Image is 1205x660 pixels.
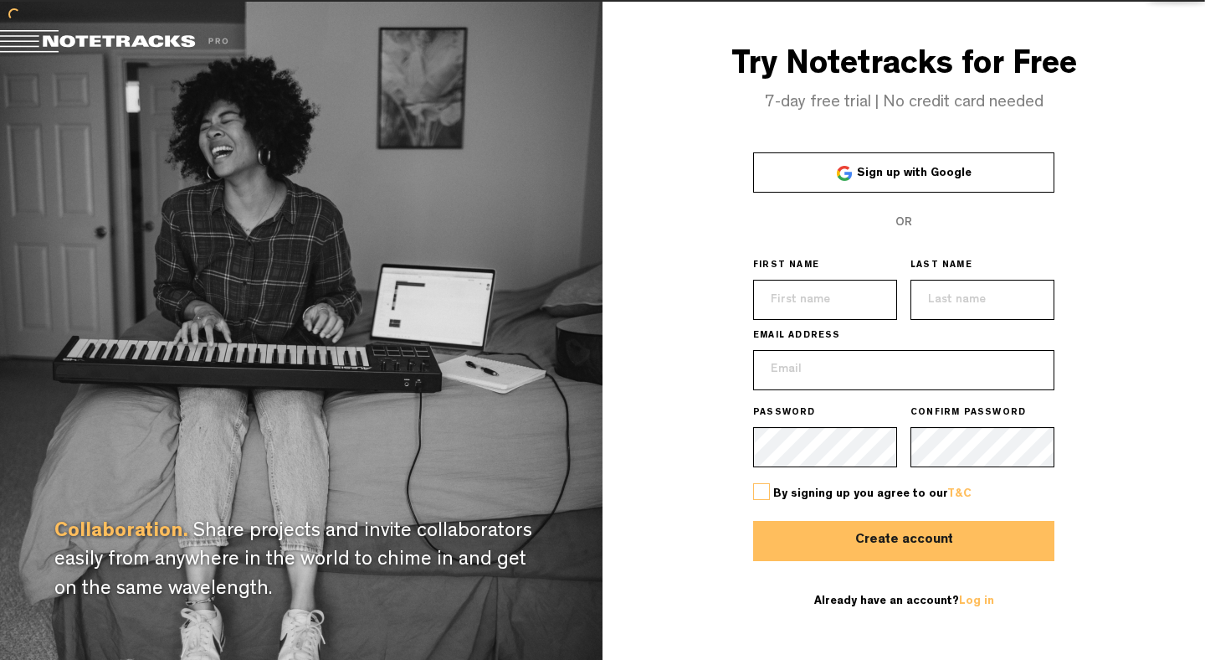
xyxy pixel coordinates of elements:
button: Create account [753,521,1054,561]
a: T&C [947,488,972,500]
span: Share projects and invite collaborators easily from anywhere in the world to chime in and get on ... [54,523,532,601]
h3: Try Notetracks for Free [602,49,1205,85]
span: FIRST NAME [753,260,819,273]
span: EMAIL ADDRESS [753,330,841,343]
span: OR [895,217,912,229]
span: Already have an account? [814,596,994,607]
h4: 7-day free trial | No credit card needed [602,94,1205,112]
span: Collaboration. [54,523,188,543]
span: CONFIRM PASSWORD [910,407,1026,420]
span: Sign up with Google [857,168,972,179]
span: LAST NAME [910,260,972,273]
span: By signing up you agree to our [773,488,972,500]
input: First name [753,280,897,320]
a: Log in [959,596,994,607]
input: Last name [910,280,1054,320]
input: Email [753,350,1054,390]
span: PASSWORD [753,407,816,420]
